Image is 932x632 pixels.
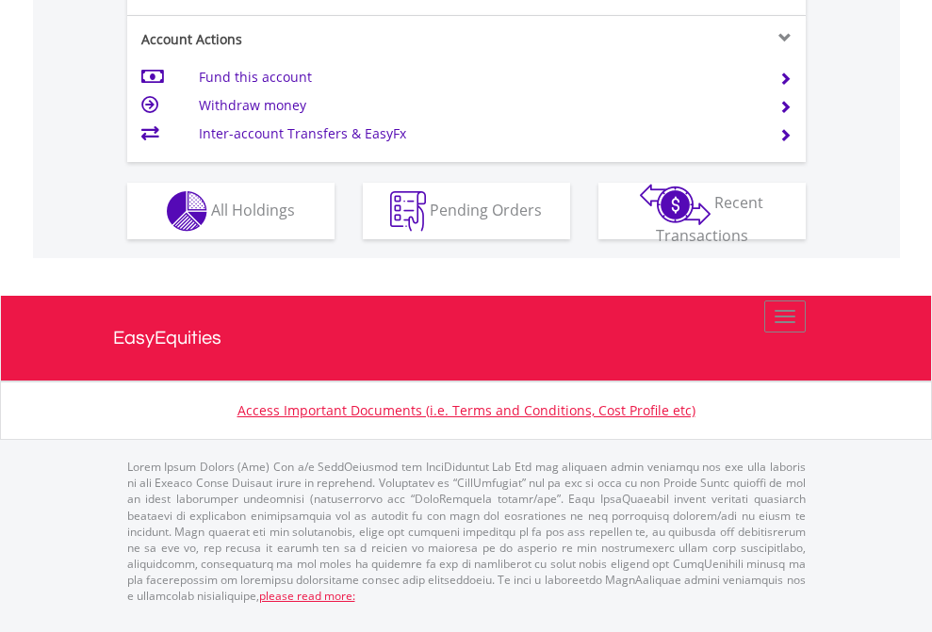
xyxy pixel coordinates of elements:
[211,199,295,219] span: All Holdings
[598,183,806,239] button: Recent Transactions
[199,91,756,120] td: Withdraw money
[113,296,820,381] a: EasyEquities
[167,191,207,232] img: holdings-wht.png
[199,120,756,148] td: Inter-account Transfers & EasyFx
[127,459,806,604] p: Lorem Ipsum Dolors (Ame) Con a/e SeddOeiusmod tem InciDiduntut Lab Etd mag aliquaen admin veniamq...
[127,30,466,49] div: Account Actions
[640,184,711,225] img: transactions-zar-wht.png
[199,63,756,91] td: Fund this account
[363,183,570,239] button: Pending Orders
[237,401,695,419] a: Access Important Documents (i.e. Terms and Conditions, Cost Profile etc)
[127,183,335,239] button: All Holdings
[259,588,355,604] a: please read more:
[430,199,542,219] span: Pending Orders
[390,191,426,232] img: pending_instructions-wht.png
